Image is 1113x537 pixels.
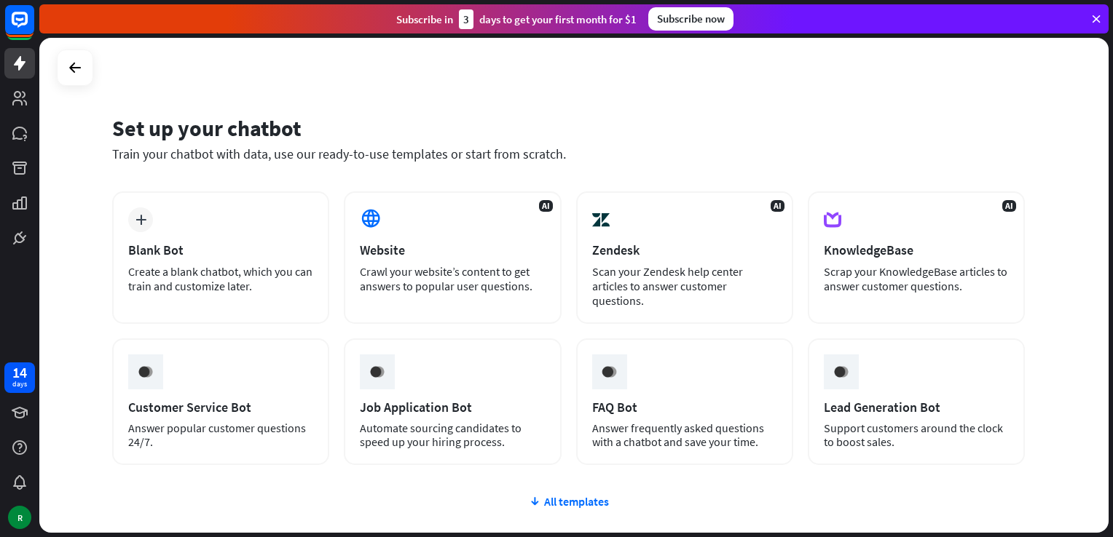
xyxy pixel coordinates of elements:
div: days [12,379,27,389]
div: Answer frequently asked questions with a chatbot and save your time. [592,421,777,449]
div: 3 [459,9,473,29]
div: Subscribe in days to get your first month for $1 [396,9,637,29]
div: Automate sourcing candidates to speed up your hiring process. [360,421,545,449]
div: Crawl your website’s content to get answers to popular user questions. [360,264,545,293]
a: 14 days [4,362,35,393]
div: Train your chatbot with data, use our ready-to-use templates or start from scratch. [112,146,1025,162]
div: Create a blank chatbot, which you can train and customize later. [128,264,313,293]
div: Scan your Zendesk help center articles to answer customer questions. [592,264,777,308]
img: ceee058c6cabd4f577f8.gif [827,358,855,386]
div: Website [360,242,545,258]
img: ceee058c6cabd4f577f8.gif [132,358,160,386]
div: KnowledgeBase [824,242,1009,258]
div: Subscribe now [648,7,734,31]
div: All templates [112,494,1025,509]
span: AI [771,200,784,212]
div: Customer Service Bot [128,399,313,415]
img: ceee058c6cabd4f577f8.gif [595,358,623,386]
div: Job Application Bot [360,399,545,415]
img: ceee058c6cabd4f577f8.gif [363,358,391,386]
div: Scrap your KnowledgeBase articles to answer customer questions. [824,264,1009,293]
div: Blank Bot [128,242,313,258]
div: Lead Generation Bot [824,399,1009,415]
span: AI [539,200,553,212]
div: 14 [12,366,27,379]
div: Answer popular customer questions 24/7. [128,421,313,449]
div: Set up your chatbot [112,114,1025,142]
div: Zendesk [592,242,777,258]
i: plus [135,215,146,225]
div: FAQ Bot [592,399,777,415]
span: AI [1002,200,1016,212]
div: Support customers around the clock to boost sales. [824,421,1009,449]
div: R [8,506,31,529]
